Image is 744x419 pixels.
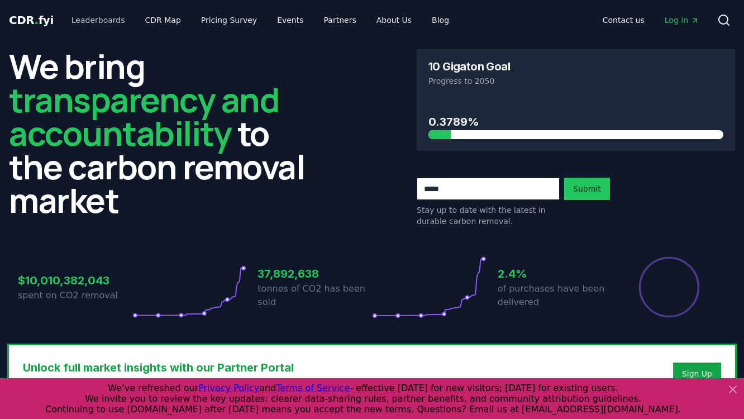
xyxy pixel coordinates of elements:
a: Blog [423,10,458,30]
button: Submit [564,178,610,200]
nav: Main [63,10,458,30]
h3: 37,892,638 [257,265,372,282]
a: Contact us [594,10,654,30]
p: of purchases have been delivered [498,282,612,309]
a: CDR Map [136,10,190,30]
h3: Unlock full market insights with our Partner Portal [23,359,509,376]
p: Stay up to date with the latest in durable carbon removal. [417,204,560,227]
a: Events [268,10,312,30]
h3: 0.3789% [428,113,723,130]
h3: 2.4% [498,265,612,282]
span: . [35,13,39,27]
span: CDR fyi [9,13,54,27]
h3: 10 Gigaton Goal [428,61,510,72]
button: Sign Up [673,363,721,385]
a: CDR.fyi [9,12,54,28]
p: tonnes of CO2 has been sold [257,282,372,309]
h2: We bring to the carbon removal market [9,49,327,217]
p: Progress to 2050 [428,75,723,87]
p: spent on CO2 removal [18,289,132,302]
span: Log in [665,15,699,26]
h3: $10,010,382,043 [18,272,132,289]
a: Partners [315,10,365,30]
a: Sign Up [682,368,712,379]
a: Pricing Survey [192,10,266,30]
p: Free to all users with a work account. Premium options available for Data Partners and Platform S... [23,376,509,387]
a: About Us [368,10,421,30]
nav: Main [594,10,708,30]
a: Log in [656,10,708,30]
a: Leaderboards [63,10,134,30]
div: Percentage of sales delivered [638,256,700,318]
span: transparency and accountability [9,77,279,156]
